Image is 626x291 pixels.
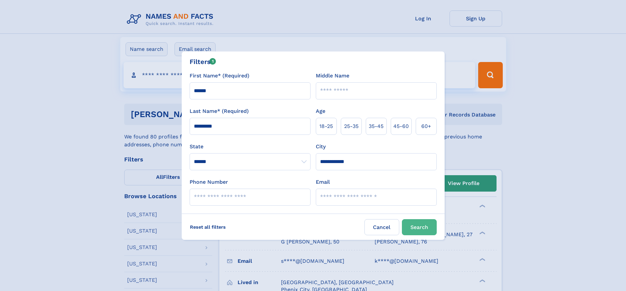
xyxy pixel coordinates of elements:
label: Email [316,178,330,186]
label: State [190,143,311,151]
span: 25‑35 [344,122,359,130]
label: Cancel [364,219,399,235]
label: Phone Number [190,178,228,186]
span: 60+ [421,122,431,130]
label: Middle Name [316,72,349,80]
label: Age [316,107,325,115]
button: Search [402,219,437,235]
label: City [316,143,326,151]
label: Last Name* (Required) [190,107,249,115]
label: First Name* (Required) [190,72,249,80]
label: Reset all filters [186,219,230,235]
span: 18‑25 [319,122,333,130]
span: 45‑60 [393,122,409,130]
span: 35‑45 [369,122,383,130]
div: Filters [190,57,216,67]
